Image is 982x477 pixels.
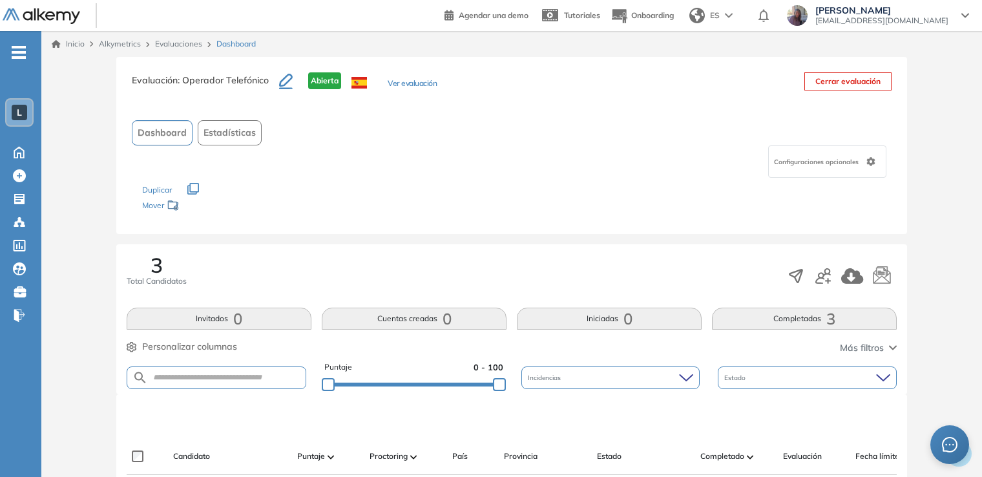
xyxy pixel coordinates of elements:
span: Completado [700,450,744,462]
span: 3 [151,255,163,275]
span: Alkymetrics [99,39,141,48]
span: Total Candidatos [127,275,187,287]
span: message [942,437,957,452]
img: arrow [725,13,733,18]
a: Agendar una demo [444,6,528,22]
a: Inicio [52,38,85,50]
img: [missing "en.ARROW_ALT" translation] [328,455,334,459]
div: Incidencias [521,366,700,389]
span: ES [710,10,720,21]
button: Onboarding [611,2,674,30]
span: Puntaje [297,450,325,462]
span: Más filtros [840,341,884,355]
span: Duplicar [142,185,172,195]
button: Personalizar columnas [127,340,237,354]
span: Estado [724,373,748,383]
button: Más filtros [840,341,897,355]
span: [EMAIL_ADDRESS][DOMAIN_NAME] [815,16,948,26]
button: Completadas3 [712,308,897,330]
h3: Evaluación [132,72,279,100]
span: 0 - 100 [474,361,503,374]
span: Abierta [308,72,341,89]
button: Cuentas creadas0 [322,308,507,330]
span: [PERSON_NAME] [815,5,948,16]
span: Tutoriales [564,10,600,20]
span: Evaluación [783,450,822,462]
span: Candidato [173,450,210,462]
a: Evaluaciones [155,39,202,48]
span: L [17,107,22,118]
span: Provincia [504,450,538,462]
span: Incidencias [528,373,563,383]
button: Estadísticas [198,120,262,145]
img: Logo [3,8,80,25]
span: Personalizar columnas [142,340,237,354]
span: Dashboard [138,126,187,140]
span: : Operador Telefónico [178,74,269,86]
span: Configuraciones opcionales [774,157,861,167]
span: Fecha límite [855,450,899,462]
button: Cerrar evaluación [804,72,892,90]
button: Iniciadas0 [517,308,702,330]
div: Mover [142,195,271,218]
button: Invitados0 [127,308,311,330]
div: Configuraciones opcionales [768,145,886,178]
span: Estado [597,450,622,462]
span: Onboarding [631,10,674,20]
span: Dashboard [216,38,256,50]
span: Agendar una demo [459,10,528,20]
div: Estado [718,366,897,389]
span: País [452,450,468,462]
span: Puntaje [324,361,352,374]
button: Ver evaluación [388,78,437,91]
i: - [12,51,26,54]
span: Estadísticas [204,126,256,140]
span: Proctoring [370,450,408,462]
button: Dashboard [132,120,193,145]
img: world [689,8,705,23]
img: [missing "en.ARROW_ALT" translation] [747,455,753,459]
img: [missing "en.ARROW_ALT" translation] [410,455,417,459]
img: ESP [351,77,367,89]
img: SEARCH_ALT [132,370,148,386]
